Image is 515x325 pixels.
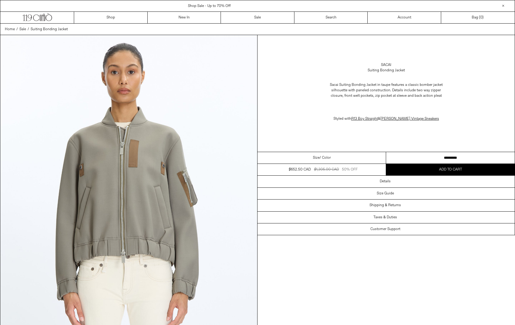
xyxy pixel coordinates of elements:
[16,27,18,32] span: /
[380,116,439,121] a: [PERSON_NAME] Vintage Sneakers
[333,116,439,121] span: Styled with &
[5,27,15,32] a: Home
[342,167,358,172] div: 50% OFF
[381,62,391,68] a: Sacai
[480,15,484,20] span: )
[148,12,221,23] a: New In
[28,27,29,32] span: /
[368,12,441,23] a: Account
[373,215,397,219] h3: Taxes & Duties
[314,167,339,172] div: $1,305.00 CAD
[368,68,405,73] div: Suiting Bonding Jacket
[377,191,394,196] h3: Size Guide
[19,27,26,32] a: Sale
[351,116,378,121] a: R13 Boy Straight
[441,12,515,23] a: Bag ()
[31,27,68,32] a: Suiting Bonding Jacket
[439,167,462,172] span: Add to cart
[326,79,447,102] p: Sacai Suiting Bonding Jacket in taupe features a classic bomber jacket silhouette with paneled co...
[480,15,482,20] span: 0
[370,227,400,231] h3: Customer Support
[188,4,231,8] a: Shop Sale - Up to 70% Off
[380,179,391,184] h3: Details
[289,167,311,172] div: $652.50 CAD
[74,12,148,23] a: Shop
[221,12,294,23] a: Sale
[320,155,331,161] span: / Color
[369,203,401,207] h3: Shipping & Returns
[386,164,515,175] button: Add to cart
[313,155,320,161] span: Size
[294,12,368,23] a: Search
